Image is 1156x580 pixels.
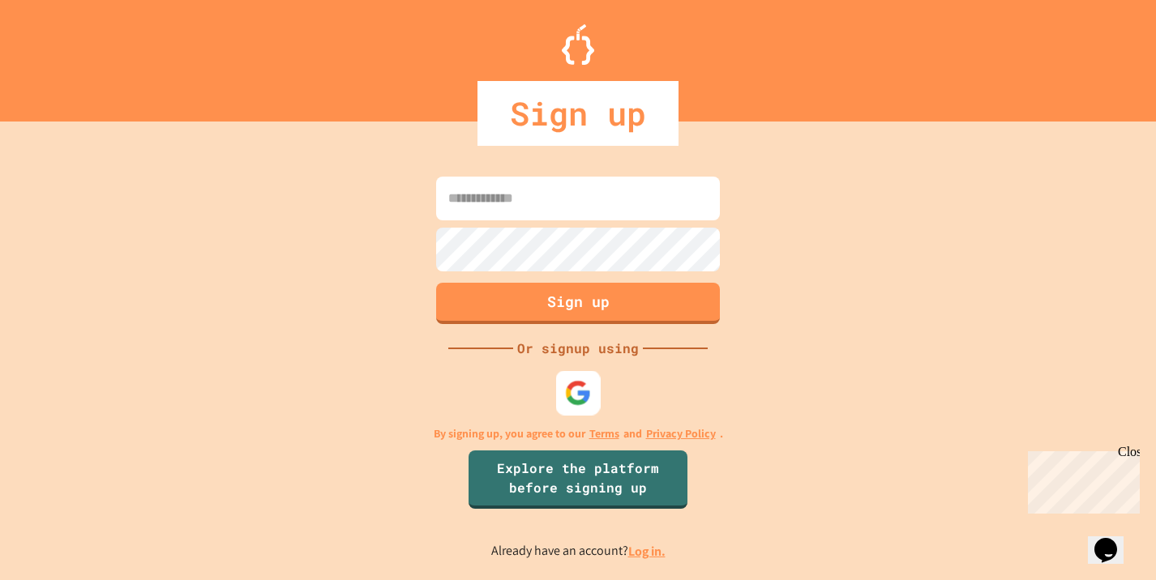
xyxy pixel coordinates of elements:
[491,541,666,561] p: Already have an account?
[434,425,723,442] p: By signing up, you agree to our and .
[6,6,112,103] div: Chat with us now!Close
[1021,445,1140,514] iframe: chat widget
[565,380,592,407] img: google-icon.svg
[513,339,643,358] div: Or signup using
[646,425,716,442] a: Privacy Policy
[436,283,720,324] button: Sign up
[589,425,619,442] a: Terms
[562,24,594,65] img: Logo.svg
[469,450,687,509] a: Explore the platform before signing up
[1088,515,1140,564] iframe: chat widget
[628,543,666,560] a: Log in.
[477,81,679,146] div: Sign up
